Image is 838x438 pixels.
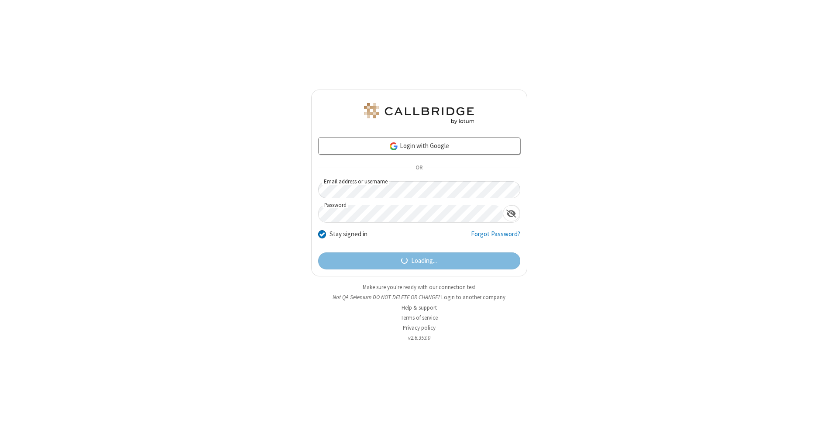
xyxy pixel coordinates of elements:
img: google-icon.png [389,141,398,151]
li: Not QA Selenium DO NOT DELETE OR CHANGE? [311,293,527,301]
button: Loading... [318,252,520,270]
a: Make sure you're ready with our connection test [363,283,475,291]
div: Show password [503,205,520,221]
a: Help & support [402,304,437,311]
label: Stay signed in [330,229,367,239]
a: Terms of service [401,314,438,321]
a: Login with Google [318,137,520,155]
li: v2.6.353.0 [311,334,527,342]
iframe: Chat [816,415,831,432]
span: OR [412,162,426,174]
button: Login to another company [441,293,505,301]
img: QA Selenium DO NOT DELETE OR CHANGE [362,103,476,124]
a: Forgot Password? [471,229,520,246]
span: Loading... [411,256,437,266]
a: Privacy policy [403,324,436,331]
input: Password [319,205,503,222]
input: Email address or username [318,181,520,198]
